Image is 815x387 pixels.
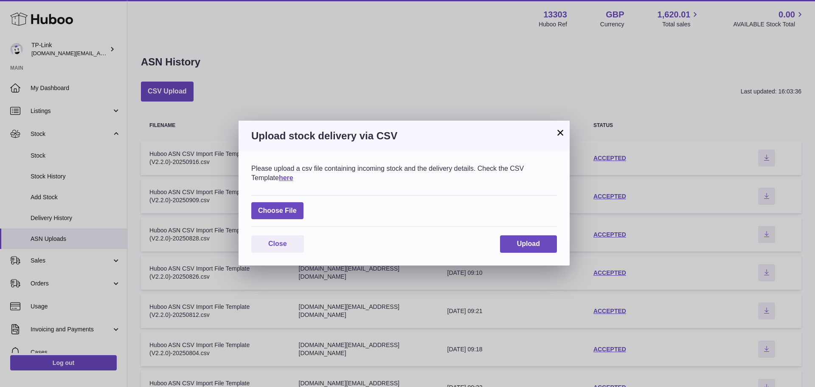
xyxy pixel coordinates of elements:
a: here [279,174,293,181]
span: Choose File [251,202,304,220]
span: Upload [517,240,540,247]
button: Upload [500,235,557,253]
div: Please upload a csv file containing incoming stock and the delivery details. Check the CSV Template [251,164,557,182]
button: Close [251,235,304,253]
button: × [555,127,565,138]
span: Close [268,240,287,247]
h3: Upload stock delivery via CSV [251,129,557,143]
